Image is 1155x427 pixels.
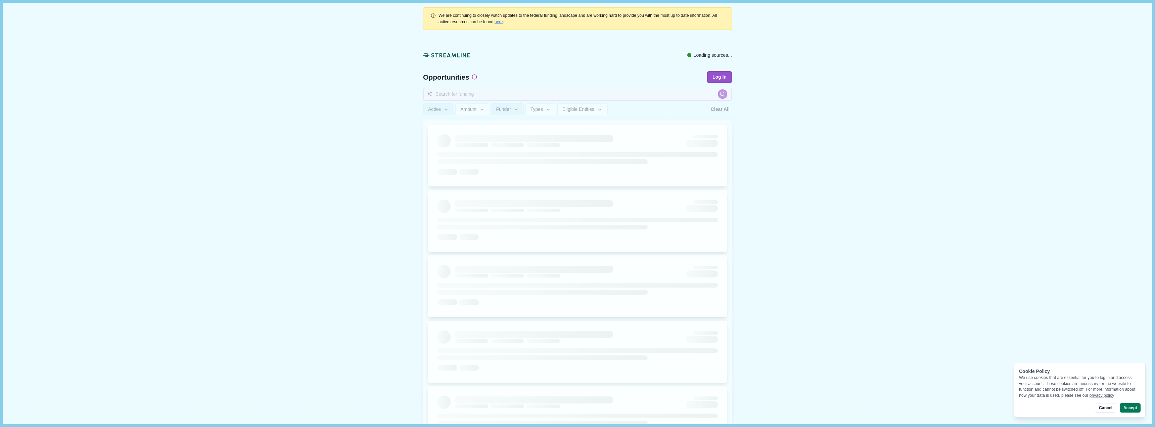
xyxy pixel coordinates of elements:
button: Types [525,103,556,115]
span: Types [530,106,543,112]
div: . [438,12,725,25]
input: Search for funding [423,88,732,101]
a: here [495,19,503,24]
span: Amount [460,106,476,112]
span: We are continuing to closely watch updates to the federal funding landscape and are working hard ... [438,13,717,24]
div: We use cookies that are essential for you to log in and access your account. These cookies are ne... [1019,375,1141,398]
button: Clear All [708,103,732,115]
button: Accept [1120,403,1141,413]
span: Opportunities [423,74,469,81]
span: Funder [496,106,511,112]
button: Funder [491,103,524,115]
span: Cookie Policy [1019,369,1050,374]
span: Active [428,106,441,112]
a: privacy policy [1090,393,1114,398]
button: Log In [707,71,732,83]
button: Eligible Entities [557,103,607,115]
button: Cancel [1095,403,1116,413]
span: Loading sources... [694,52,732,59]
button: Amount [455,103,490,115]
button: Active [423,103,454,115]
span: Eligible Entities [562,106,594,112]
